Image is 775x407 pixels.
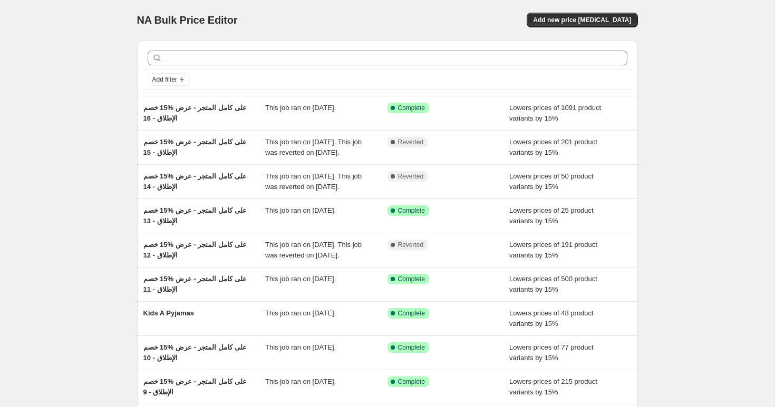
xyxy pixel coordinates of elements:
[265,275,336,283] span: This job ran on [DATE].
[143,309,195,317] span: Kids A Pyjamas
[509,206,594,225] span: Lowers prices of 25 product variants by 15%
[143,343,247,362] span: خصم ‎15% على كامل المتجر - عرض الإطلاق - 10
[143,275,247,293] span: خصم ‎15% على كامل المتجر - عرض الإطلاق - 11
[398,309,425,317] span: Complete
[265,206,336,214] span: This job ran on [DATE].
[152,75,177,84] span: Add filter
[398,104,425,112] span: Complete
[398,275,425,283] span: Complete
[143,378,247,396] span: خصم ‎15% على كامل المتجر - عرض الإطلاق - 9
[509,104,601,122] span: Lowers prices of 1091 product variants by 15%
[509,172,594,191] span: Lowers prices of 50 product variants by 15%
[398,343,425,352] span: Complete
[509,241,597,259] span: Lowers prices of 191 product variants by 15%
[509,275,597,293] span: Lowers prices of 500 product variants by 15%
[509,343,594,362] span: Lowers prices of 77 product variants by 15%
[265,138,362,156] span: This job ran on [DATE]. This job was reverted on [DATE].
[143,241,247,259] span: خصم ‎15% على كامل المتجر - عرض الإطلاق - 12
[509,378,597,396] span: Lowers prices of 215 product variants by 15%
[265,309,336,317] span: This job ran on [DATE].
[143,104,247,122] span: خصم ‎15% على كامل المتجر - عرض الإطلاق - 16
[265,241,362,259] span: This job ran on [DATE]. This job was reverted on [DATE].
[265,104,336,112] span: This job ran on [DATE].
[527,13,637,27] button: Add new price [MEDICAL_DATA]
[398,172,424,181] span: Reverted
[398,138,424,146] span: Reverted
[398,241,424,249] span: Reverted
[533,16,631,24] span: Add new price [MEDICAL_DATA]
[265,343,336,351] span: This job ran on [DATE].
[398,378,425,386] span: Complete
[137,14,238,26] span: NA Bulk Price Editor
[265,172,362,191] span: This job ran on [DATE]. This job was reverted on [DATE].
[143,172,247,191] span: خصم ‎15% على كامل المتجر - عرض الإطلاق - 14
[509,138,597,156] span: Lowers prices of 201 product variants by 15%
[398,206,425,215] span: Complete
[265,378,336,385] span: This job ran on [DATE].
[148,73,190,86] button: Add filter
[143,138,247,156] span: خصم ‎15% على كامل المتجر - عرض الإطلاق - 15
[143,206,247,225] span: خصم ‎15% على كامل المتجر - عرض الإطلاق - 13
[509,309,594,327] span: Lowers prices of 48 product variants by 15%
